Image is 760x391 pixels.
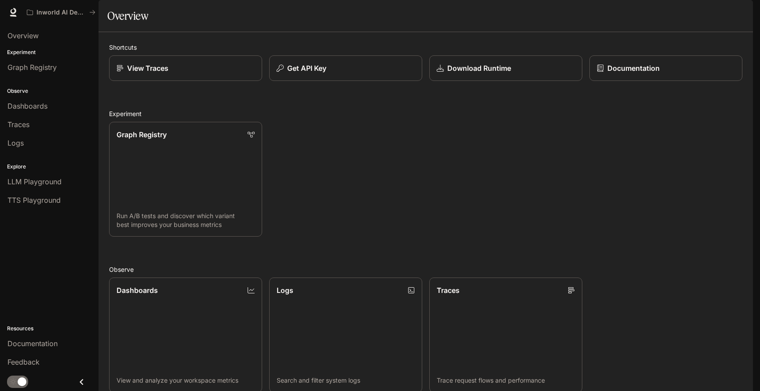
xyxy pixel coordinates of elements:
[277,376,415,385] p: Search and filter system logs
[109,265,742,274] h2: Observe
[437,376,575,385] p: Trace request flows and performance
[277,285,293,296] p: Logs
[607,63,660,73] p: Documentation
[117,129,167,140] p: Graph Registry
[447,63,511,73] p: Download Runtime
[437,285,460,296] p: Traces
[127,63,168,73] p: View Traces
[107,7,148,25] h1: Overview
[589,55,742,81] a: Documentation
[23,4,99,21] button: All workspaces
[117,212,255,229] p: Run A/B tests and discover which variant best improves your business metrics
[109,122,262,237] a: Graph RegistryRun A/B tests and discover which variant best improves your business metrics
[109,109,742,118] h2: Experiment
[429,55,582,81] a: Download Runtime
[109,55,262,81] a: View Traces
[287,63,326,73] p: Get API Key
[269,55,422,81] button: Get API Key
[109,43,742,52] h2: Shortcuts
[37,9,86,16] p: Inworld AI Demos
[117,376,255,385] p: View and analyze your workspace metrics
[117,285,158,296] p: Dashboards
